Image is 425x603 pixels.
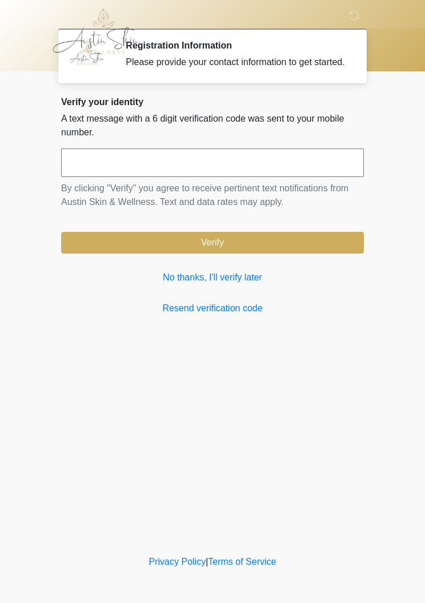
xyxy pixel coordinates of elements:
[50,9,151,54] img: Austin Skin & Wellness Logo
[149,557,206,566] a: Privacy Policy
[61,97,364,107] h2: Verify your identity
[61,112,364,139] p: A text message with a 6 digit verification code was sent to your mobile number.
[61,182,364,209] p: By clicking "Verify" you agree to receive pertinent text notifications from Austin Skin & Wellnes...
[208,557,276,566] a: Terms of Service
[61,301,364,315] a: Resend verification code
[61,232,364,254] button: Verify
[61,271,364,284] a: No thanks, I'll verify later
[206,557,208,566] a: |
